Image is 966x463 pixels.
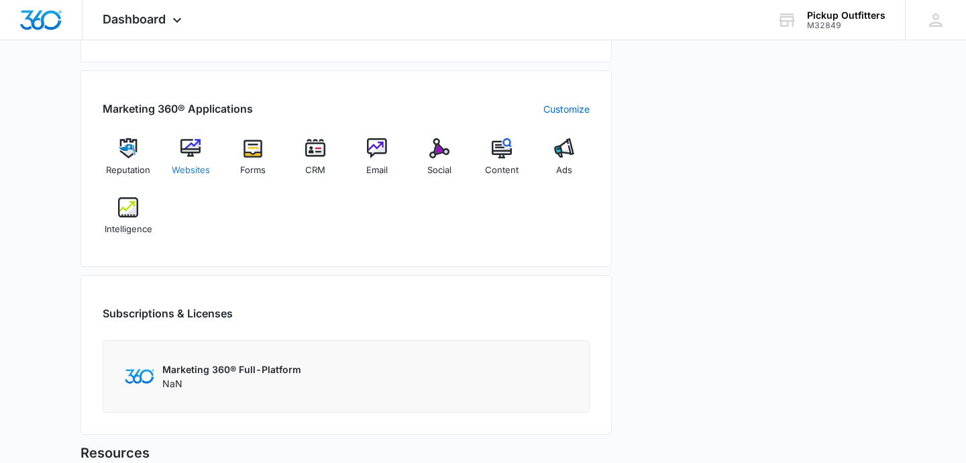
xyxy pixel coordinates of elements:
a: Forms [227,138,279,187]
img: Marketing 360 Logo [125,369,154,383]
div: account name [807,10,885,21]
h2: Marketing 360® Applications [103,101,253,117]
a: CRM [289,138,341,187]
span: Dashboard [103,12,166,26]
span: CRM [305,164,325,177]
a: Email [352,138,403,187]
span: Forms [240,164,266,177]
a: Websites [165,138,217,187]
span: Intelligence [105,223,152,236]
a: Customize [543,102,590,116]
p: Marketing 360® Full-Platform [162,362,301,376]
span: Email [366,164,388,177]
a: Ads [538,138,590,187]
h5: Resources [80,443,885,463]
span: Ads [556,164,572,177]
div: account id [807,21,885,30]
span: Websites [172,164,210,177]
a: Content [476,138,528,187]
span: Reputation [106,164,150,177]
a: Social [414,138,466,187]
h2: Subscriptions & Licenses [103,305,233,321]
a: Intelligence [103,197,154,246]
div: NaN [162,362,301,391]
a: Reputation [103,138,154,187]
span: Social [427,164,451,177]
span: Content [485,164,519,177]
